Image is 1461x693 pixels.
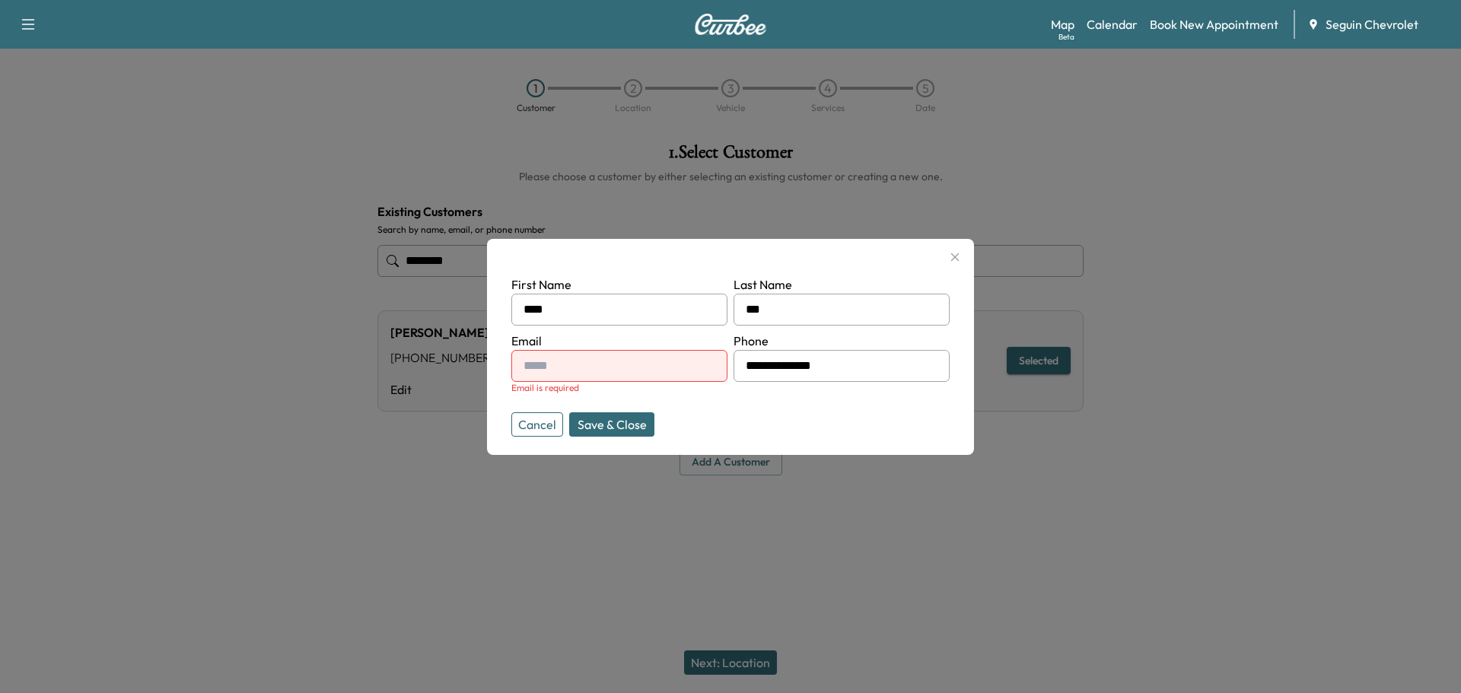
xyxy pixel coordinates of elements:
[734,277,792,292] label: Last Name
[1058,31,1074,43] div: Beta
[694,14,767,35] img: Curbee Logo
[1051,15,1074,33] a: MapBeta
[1087,15,1138,33] a: Calendar
[511,333,542,348] label: Email
[511,382,727,394] div: Email is required
[569,412,654,437] button: Save & Close
[1150,15,1278,33] a: Book New Appointment
[734,333,769,348] label: Phone
[511,412,563,437] button: Cancel
[1326,15,1418,33] span: Seguin Chevrolet
[511,277,571,292] label: First Name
